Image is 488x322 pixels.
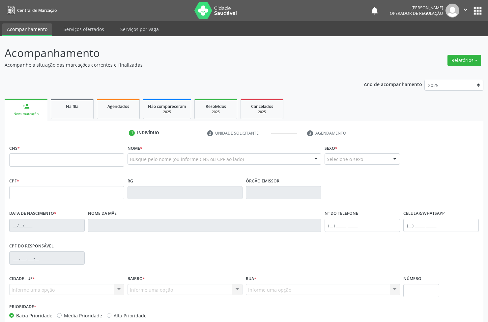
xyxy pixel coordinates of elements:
[9,143,20,153] label: CNS
[130,156,244,163] span: Busque pelo nome (ou informe CNS ou CPF ao lado)
[445,4,459,17] img: img
[128,176,133,186] label: RG
[5,61,340,68] p: Acompanhe a situação das marcações correntes e finalizadas
[403,219,479,232] input: (__) _____-_____
[88,209,117,219] label: Nome da mãe
[245,110,278,114] div: 2025
[66,104,78,109] span: Na fila
[403,274,421,284] label: Número
[9,251,85,265] input: ___.___.___-__
[64,312,102,319] label: Média Prioridade
[116,23,163,35] a: Serviços por vaga
[403,209,445,219] label: Celular/WhatsApp
[447,55,481,66] button: Relatórios
[17,8,57,13] span: Central de Marcação
[390,5,443,11] div: [PERSON_NAME]
[2,23,52,36] a: Acompanhamento
[9,209,56,219] label: Data de nascimento
[327,156,363,163] span: Selecione o sexo
[462,6,469,13] i: 
[129,130,135,136] div: 1
[128,274,145,284] label: Bairro
[459,4,472,17] button: 
[199,110,232,114] div: 2025
[370,6,379,15] button: notifications
[364,80,422,88] p: Ano de acompanhamento
[22,103,30,110] div: person_add
[107,104,129,109] span: Agendados
[206,104,226,109] span: Resolvidos
[325,219,400,232] input: (__) _____-_____
[5,5,57,16] a: Central de Marcação
[59,23,109,35] a: Serviços ofertados
[325,209,358,219] label: Nº do Telefone
[246,176,279,186] label: Órgão emissor
[246,274,256,284] label: Rua
[251,104,273,109] span: Cancelados
[9,176,19,186] label: CPF
[390,11,443,16] span: Operador de regulação
[128,143,142,153] label: Nome
[325,143,337,153] label: Sexo
[137,130,159,136] div: Indivíduo
[9,219,85,232] input: __/__/____
[9,112,43,116] div: Nova marcação
[148,104,186,109] span: Não compareceram
[9,241,54,251] label: CPF do responsável
[5,45,340,61] p: Acompanhamento
[148,110,186,114] div: 2025
[472,5,483,16] button: apps
[9,274,35,284] label: Cidade - UF
[16,312,52,319] label: Baixa Prioridade
[114,312,147,319] label: Alta Prioridade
